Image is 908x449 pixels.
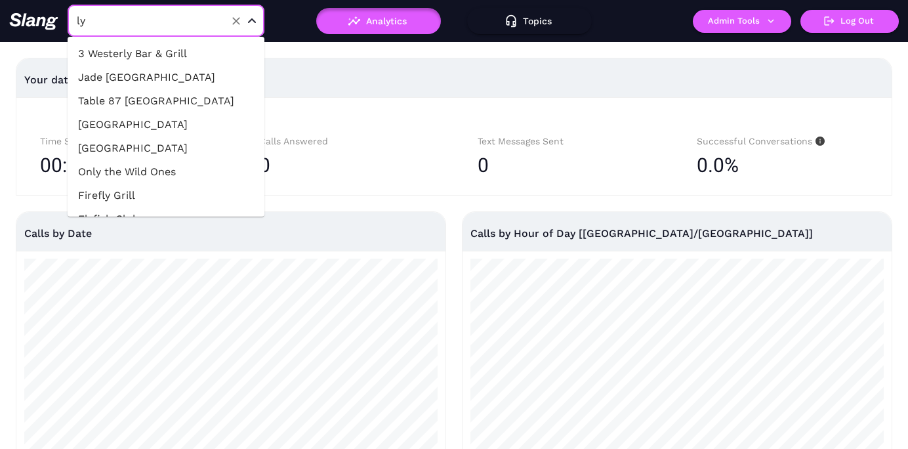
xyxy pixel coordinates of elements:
[68,66,264,89] li: Jade [GEOGRAPHIC_DATA]
[68,137,264,160] li: [GEOGRAPHIC_DATA]
[316,8,441,34] button: Analytics
[68,207,264,231] li: Flyfish Club
[697,136,825,146] span: Successful Conversations
[68,42,264,66] li: 3 Westerly Bar & Grill
[470,212,884,255] div: Calls by Hour of Day [[GEOGRAPHIC_DATA]/[GEOGRAPHIC_DATA]]
[697,149,739,182] span: 0.0%
[24,64,884,96] div: Your data for the past
[9,12,58,30] img: 623511267c55cb56e2f2a487_logo2.png
[68,184,264,207] li: Firefly Grill
[812,137,825,146] span: info-circle
[478,154,489,177] span: 0
[693,10,791,33] button: Admin Tools
[24,212,438,255] div: Calls by Date
[40,136,104,146] span: Time Saved
[478,134,650,149] div: Text Messages Sent
[259,154,270,177] span: 0
[467,8,592,34] button: Topics
[227,12,245,30] button: Clear
[68,89,264,113] li: Table 87 [GEOGRAPHIC_DATA]
[800,10,899,33] button: Log Out
[259,134,431,149] div: Calls Answered
[316,16,441,25] a: Analytics
[244,13,260,29] button: Close
[68,113,264,137] li: [GEOGRAPHIC_DATA]
[40,149,116,182] span: 00:00:00
[68,160,264,184] li: Only the Wild Ones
